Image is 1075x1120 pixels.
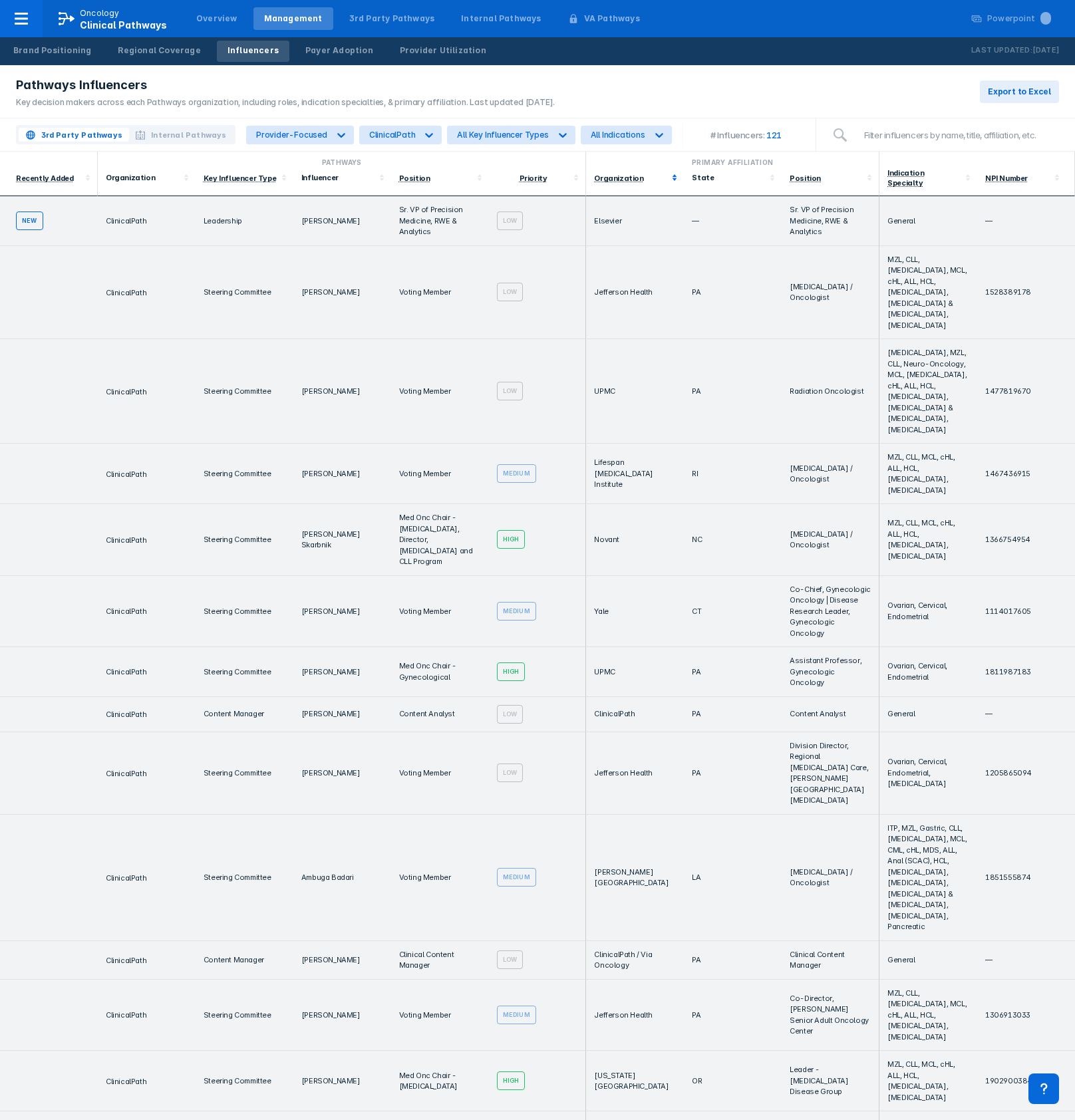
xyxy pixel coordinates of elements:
[684,647,782,697] td: PA
[980,80,1059,103] button: Export to Excel
[497,764,524,782] div: Low
[391,815,489,941] td: Voting Member
[41,129,123,141] span: 3rd Party Pathways
[520,174,547,183] div: Priority
[196,196,293,246] td: Leadership
[106,1010,146,1020] span: ClinicalPath
[782,504,879,576] td: [MEDICAL_DATA] / Oncologist
[106,873,146,882] a: ClinicalPath
[879,196,977,246] td: General
[856,122,1059,148] input: Filter influencers by name, title, affiliation, etc.
[782,339,879,444] td: Radiation Oncologist
[106,768,146,777] span: ClinicalPath
[391,941,489,980] td: Clinical Content Manager
[391,196,489,246] td: Sr. VP of Precision Medicine, RWE & Analytics
[497,283,524,301] div: Low
[887,168,924,188] div: Indication Specialty
[450,7,551,30] a: Internal Pathways
[497,705,524,724] div: Low
[684,732,782,815] td: PA
[253,7,333,30] a: Management
[186,7,248,30] a: Overview
[196,980,293,1051] td: Steering Committee
[16,211,43,230] div: new
[301,173,375,182] div: Influencer
[497,530,526,549] div: High
[293,576,391,648] td: [PERSON_NAME]
[204,174,276,183] div: Key Influencer Type
[1028,1073,1059,1104] div: Contact Support
[293,504,391,576] td: [PERSON_NAME] Skarbnik
[977,941,1075,980] td: —
[977,196,1075,246] td: —
[782,647,879,697] td: Assistant Professor, Gynecologic Oncology
[684,444,782,504] td: RI
[106,173,180,182] div: Organization
[106,535,146,544] a: ClinicalPath
[977,246,1075,340] td: 1528389178
[228,45,279,57] div: Influencers
[586,444,684,504] td: Lifespan [MEDICAL_DATA] Institute
[106,386,146,396] span: ClinicalPath
[586,815,684,941] td: [PERSON_NAME][GEOGRAPHIC_DATA]
[293,444,391,504] td: [PERSON_NAME]
[349,13,435,25] div: 3rd Party Pathways
[196,941,293,980] td: Content Manager
[586,732,684,815] td: Jefferson Health
[457,130,548,140] div: All Key Influencer Types
[196,576,293,648] td: Steering Committee
[684,1051,782,1111] td: OR
[684,815,782,941] td: LA
[1032,44,1059,57] p: [DATE]
[129,128,233,142] button: Internal Pathways
[3,41,102,62] a: Brand Positioning
[151,129,226,141] span: Internal Pathways
[977,980,1075,1051] td: 1306913033
[497,868,536,887] div: Medium
[106,606,146,615] a: ClinicalPath
[196,697,293,732] td: Content Manager
[879,697,977,732] td: General
[684,504,782,576] td: NC
[782,196,879,246] td: Sr. VP of Precision Medicine, RWE & Analytics
[293,339,391,444] td: [PERSON_NAME]
[594,174,643,183] div: Organization
[391,697,489,732] td: Content Analyst
[293,1051,391,1111] td: [PERSON_NAME]
[586,196,684,246] td: Elsevier
[497,382,524,400] div: Low
[196,815,293,941] td: Steering Committee
[196,504,293,576] td: Steering Committee
[591,130,645,140] div: All Indications
[782,941,879,980] td: Clinical Content Manager
[293,196,391,246] td: [PERSON_NAME]
[879,980,977,1051] td: MZL, CLL, [MEDICAL_DATA], MCL, cHL, ALL, HCL, [MEDICAL_DATA], [MEDICAL_DATA]
[586,941,684,980] td: ClinicalPath / Via Oncology
[782,732,879,815] td: Division Director, Regional [MEDICAL_DATA] Care, [PERSON_NAME][GEOGRAPHIC_DATA][MEDICAL_DATA]
[293,697,391,732] td: [PERSON_NAME]
[710,130,764,140] div: # Influencers:
[586,339,684,444] td: UPMC
[196,246,293,340] td: Steering Committee
[106,955,146,964] a: ClinicalPath
[684,980,782,1051] td: PA
[400,45,486,57] div: Provider Utilization
[391,246,489,340] td: Voting Member
[293,246,391,340] td: [PERSON_NAME]
[879,576,977,648] td: Ovarian, Cervical, Endometrial
[782,980,879,1051] td: Co-Director, [PERSON_NAME] Senior Adult Oncology Center
[196,1051,293,1111] td: Steering Committee
[684,246,782,340] td: PA
[293,980,391,1051] td: [PERSON_NAME]
[196,732,293,815] td: Steering Committee
[586,697,684,732] td: ClinicalPath
[293,647,391,697] td: [PERSON_NAME]
[16,77,147,93] span: Pathways Influencers
[103,157,581,168] div: Pathways
[339,7,446,30] a: 3rd Party Pathways
[106,469,146,478] span: ClinicalPath
[977,815,1075,941] td: 1851555874
[391,980,489,1051] td: Voting Member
